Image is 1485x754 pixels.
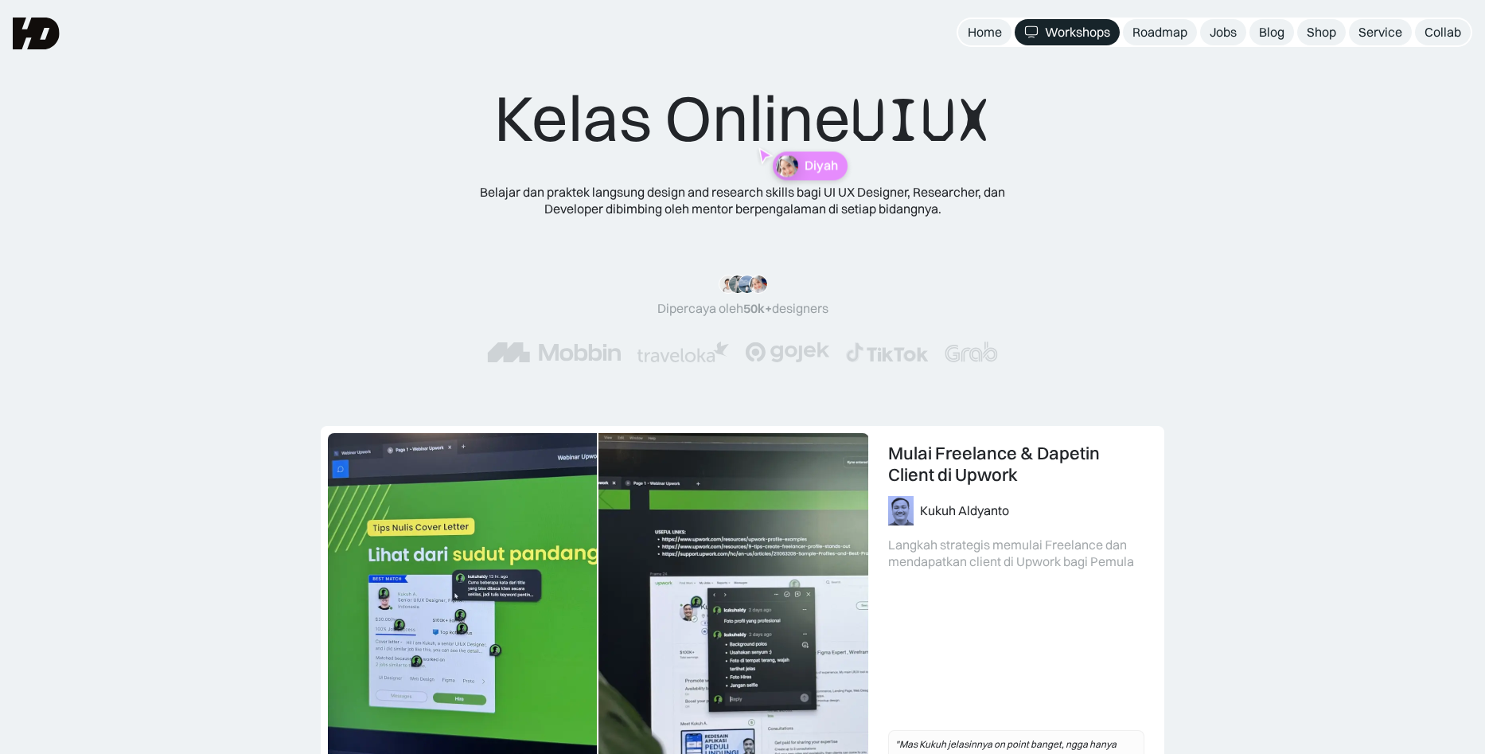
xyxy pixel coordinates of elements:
[1297,19,1346,45] a: Shop
[805,158,838,174] p: Diyah
[1307,24,1336,41] div: Shop
[494,80,991,158] div: Kelas Online
[1249,19,1294,45] a: Blog
[1200,19,1246,45] a: Jobs
[1123,19,1197,45] a: Roadmap
[1259,24,1284,41] div: Blog
[743,300,772,316] span: 50k+
[1132,24,1187,41] div: Roadmap
[1358,24,1402,41] div: Service
[1210,24,1237,41] div: Jobs
[851,82,991,158] span: UIUX
[456,184,1029,217] div: Belajar dan praktek langsung design and research skills bagi UI UX Designer, Researcher, dan Deve...
[1349,19,1412,45] a: Service
[657,300,828,317] div: Dipercaya oleh designers
[958,19,1011,45] a: Home
[1015,19,1120,45] a: Workshops
[1425,24,1461,41] div: Collab
[968,24,1002,41] div: Home
[1045,24,1110,41] div: Workshops
[1415,19,1471,45] a: Collab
